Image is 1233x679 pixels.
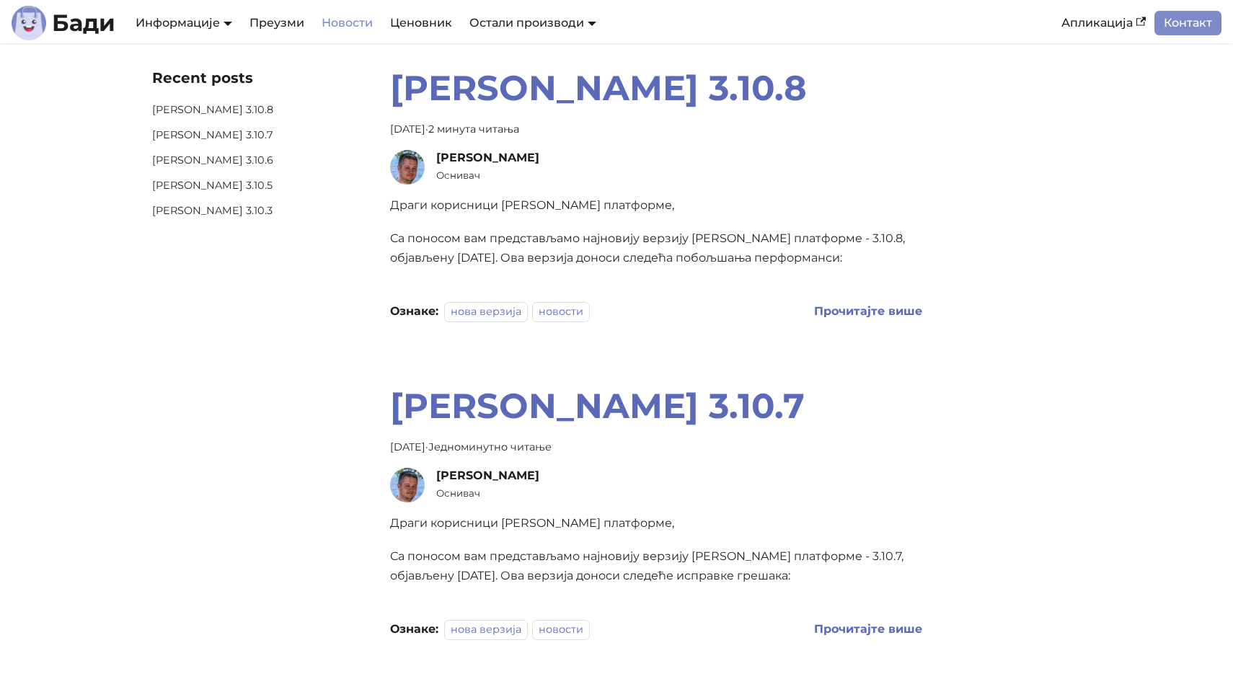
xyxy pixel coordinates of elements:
[444,620,528,640] a: нова верзија
[814,304,922,318] a: Read more about Бади 3.10.8
[814,622,922,636] a: Read more about Бади 3.10.7
[390,514,922,533] p: Драги корисници [PERSON_NAME] платформе,
[390,439,922,456] div: · Једноминутно читање
[390,385,805,427] a: [PERSON_NAME] 3.10.7
[390,229,922,267] p: Са поносом вам представљамо најновију верзију [PERSON_NAME] платформе - 3.10.8, објављену [DATE]....
[152,203,367,220] a: [PERSON_NAME] 3.10.3
[313,11,381,35] a: Новости
[152,66,367,90] div: Recent posts
[390,67,807,109] a: [PERSON_NAME] 3.10.8
[152,152,367,169] a: [PERSON_NAME] 3.10.6
[152,127,367,144] a: [PERSON_NAME] 3.10.7
[241,11,313,35] a: Преузми
[436,469,539,482] span: [PERSON_NAME]
[390,121,922,138] div: · 2 минута читања
[532,620,590,640] a: новости
[390,304,438,318] b: Ознаке:
[381,11,461,35] a: Ценовник
[390,123,425,136] time: [DATE]
[469,16,596,30] a: Остали производи
[814,304,922,318] b: Прочитајте више
[152,66,367,231] nav: Недавни постови на блогу
[532,302,590,322] a: новости
[436,151,539,164] span: [PERSON_NAME]
[390,547,922,585] p: Са поносом вам представљамо најновију верзију [PERSON_NAME] платформе - 3.10.7, објављену [DATE]....
[436,486,922,502] small: Оснивач
[436,168,922,184] small: Оснивач
[390,622,438,636] b: Ознаке:
[814,622,922,636] b: Прочитајте више
[152,177,367,195] a: [PERSON_NAME] 3.10.5
[136,16,232,30] a: Информације
[390,150,425,185] img: Дејан Велимировић
[390,196,922,215] p: Драги корисници [PERSON_NAME] платформе,
[390,440,425,453] time: [DATE]
[1154,11,1221,35] a: Контакт
[52,12,115,35] b: Бади
[444,302,528,322] a: нова верзија
[390,468,425,502] img: Дејан Велимировић
[1053,11,1154,35] a: Апликација
[12,6,115,40] a: ЛогоБади
[152,102,367,119] a: [PERSON_NAME] 3.10.8
[12,6,46,40] img: Лого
